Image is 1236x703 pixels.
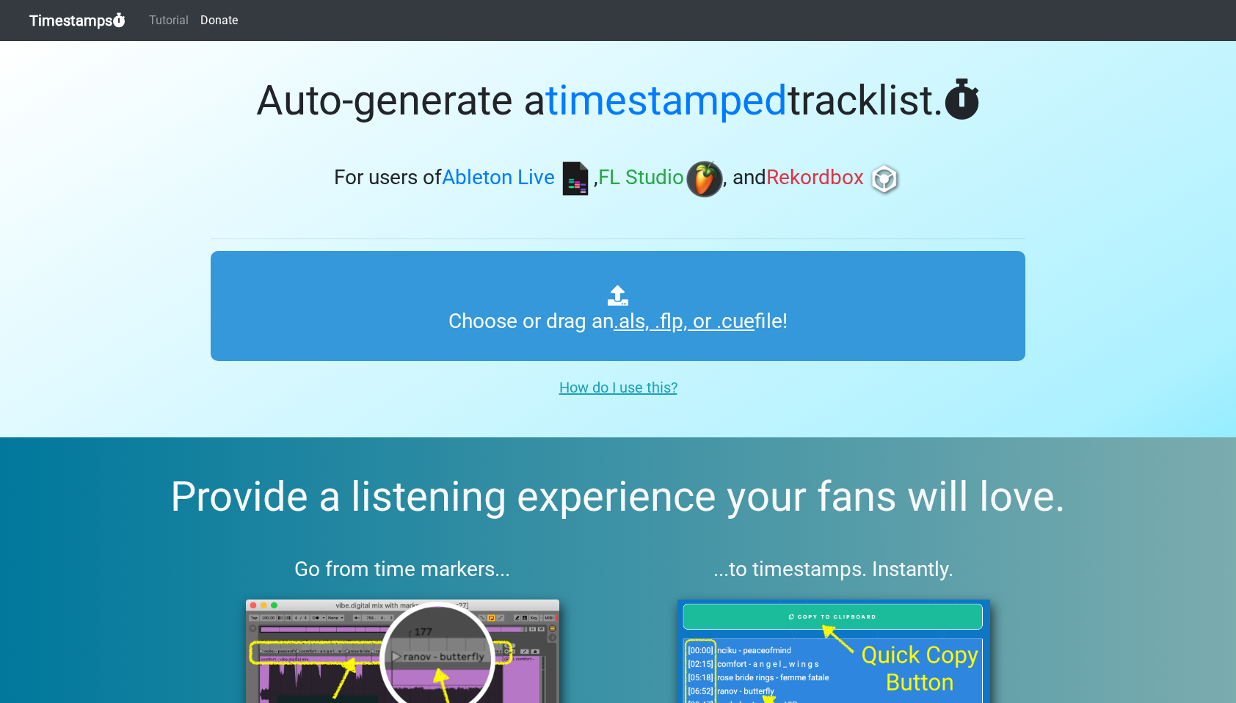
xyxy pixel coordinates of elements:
[559,379,677,396] u: How do I use this?
[143,6,195,35] a: Tutorial
[686,161,723,197] img: fl.png
[29,6,126,35] a: Timestamps
[211,76,1025,125] h1: Auto-generate a tracklist.
[35,473,1201,522] h2: Provide a listening experience your fans will love.
[642,557,1026,582] h3: ...to timestamps. Instantly.
[211,161,1025,197] h3: For users of , , and
[195,6,244,35] a: Donate
[211,557,595,582] h3: Go from time markers...
[545,76,788,125] span: timestamped
[766,166,864,190] span: Rekordbox
[866,161,903,197] img: rb.png
[442,166,555,190] span: Ableton Live
[598,166,684,190] span: FL Studio
[557,161,594,197] img: ableton.png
